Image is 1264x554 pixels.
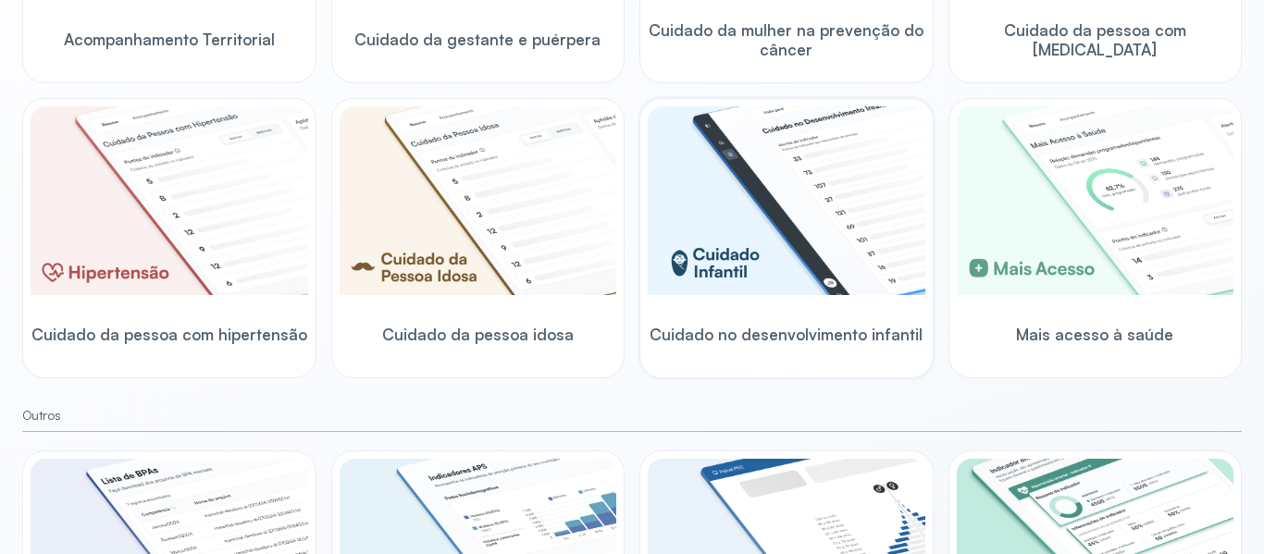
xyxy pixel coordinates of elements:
span: Cuidado da mulher na prevenção do câncer [648,20,925,60]
span: Cuidado no desenvolvimento infantil [650,325,923,344]
small: Outros [22,408,1242,424]
img: hypertension.png [31,106,308,295]
img: healthcare-greater-access.png [957,106,1234,295]
span: Mais acesso à saúde [1016,325,1173,344]
span: Acompanhamento Territorial [64,30,275,49]
img: child-development.png [648,106,925,295]
span: Cuidado da pessoa idosa [382,325,574,344]
span: Cuidado da pessoa com [MEDICAL_DATA] [957,20,1234,60]
span: Cuidado da pessoa com hipertensão [31,325,307,344]
span: Cuidado da gestante e puérpera [354,30,601,49]
img: elderly.png [340,106,617,295]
